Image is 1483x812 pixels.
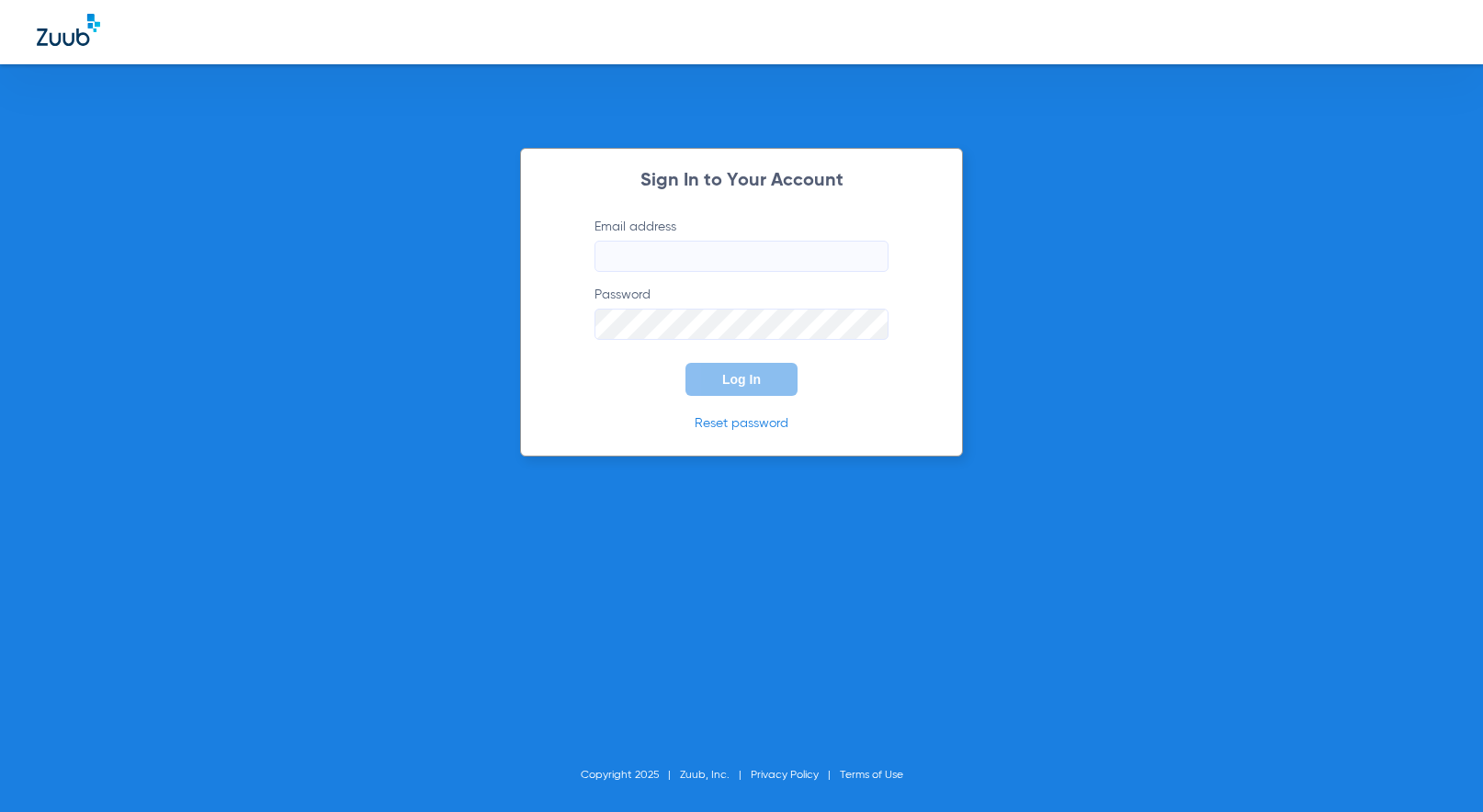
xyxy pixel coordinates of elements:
[1391,724,1483,812] iframe: Chat Widget
[594,286,889,340] label: Password
[680,766,751,784] li: Zuub, Inc.
[594,309,889,340] input: Password
[37,14,100,46] img: Zuub Logo
[567,172,916,190] h2: Sign In to Your Account
[594,241,889,272] input: Email address
[685,363,798,396] button: Log In
[751,770,819,781] a: Privacy Policy
[581,766,680,784] li: Copyright 2025
[840,770,903,781] a: Terms of Use
[695,417,788,430] a: Reset password
[722,372,761,387] span: Log In
[594,218,889,272] label: Email address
